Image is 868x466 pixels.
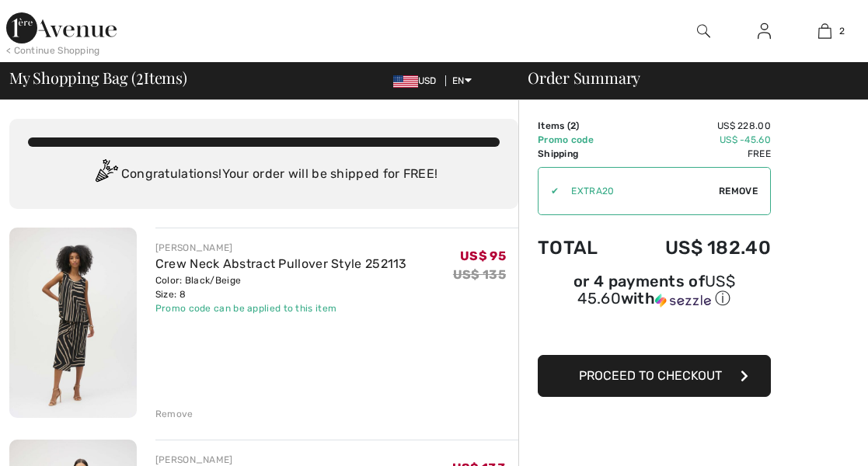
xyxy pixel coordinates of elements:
td: US$ 228.00 [622,119,771,133]
div: Order Summary [509,70,859,85]
td: Free [622,147,771,161]
a: Sign In [745,22,783,41]
div: or 4 payments of with [538,274,771,309]
span: US$ 95 [460,249,506,263]
span: 2 [839,24,845,38]
div: Congratulations! Your order will be shipped for FREE! [28,159,500,190]
td: Items ( ) [538,119,622,133]
span: Remove [719,184,758,198]
div: Color: Black/Beige Size: 8 [155,273,407,301]
img: Crew Neck Abstract Pullover Style 252113 [9,228,137,418]
img: My Info [758,22,771,40]
iframe: PayPal-paypal [538,315,771,349]
div: Promo code can be applied to this item [155,301,407,315]
div: < Continue Shopping [6,43,100,57]
input: Promo code [559,168,719,214]
span: EN [452,75,472,86]
img: Sezzle [655,294,711,308]
td: Promo code [538,133,622,147]
img: Congratulation2.svg [90,159,121,190]
td: Total [538,221,622,274]
span: My Shopping Bag ( Items) [9,70,187,85]
div: [PERSON_NAME] [155,241,407,255]
span: US$ 45.60 [577,272,735,308]
span: USD [393,75,443,86]
img: 1ère Avenue [6,12,117,43]
s: US$ 135 [453,267,506,282]
span: 2 [136,66,144,86]
td: Shipping [538,147,622,161]
img: My Bag [818,22,831,40]
button: Proceed to Checkout [538,355,771,397]
a: 2 [796,22,855,40]
img: US Dollar [393,75,418,88]
div: Remove [155,407,193,421]
div: or 4 payments ofUS$ 45.60withSezzle Click to learn more about Sezzle [538,274,771,315]
td: US$ -45.60 [622,133,771,147]
img: search the website [697,22,710,40]
td: US$ 182.40 [622,221,771,274]
span: 2 [570,120,576,131]
div: ✔ [539,184,559,198]
span: Proceed to Checkout [579,368,722,383]
a: Crew Neck Abstract Pullover Style 252113 [155,256,407,271]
